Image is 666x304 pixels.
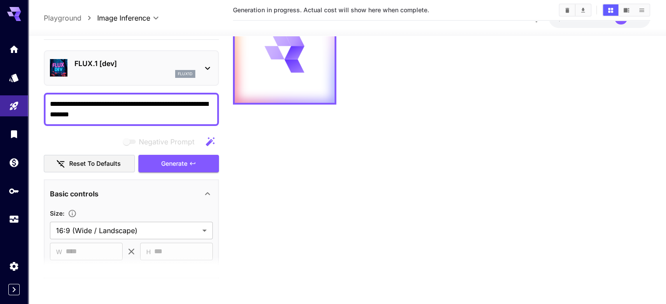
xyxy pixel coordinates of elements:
[602,3,650,17] div: Show media in grid viewShow media in video viewShow media in list view
[9,261,19,272] div: Settings
[9,185,19,196] div: API Keys
[9,101,19,112] div: Playground
[178,71,193,77] p: flux1d
[603,4,618,16] button: Show media in grid view
[50,189,99,199] p: Basic controls
[44,155,135,173] button: Reset to defaults
[560,4,575,16] button: Clear All
[634,4,649,16] button: Show media in list view
[146,247,151,257] span: H
[50,183,213,204] div: Basic controls
[233,6,429,14] span: Generation in progress. Actual cost will show here when complete.
[44,13,97,23] nav: breadcrumb
[138,155,219,173] button: Generate
[557,14,577,22] span: $0.05
[121,136,201,147] span: Negative prompts are not compatible with the selected model.
[50,55,213,81] div: FLUX.1 [dev]flux1d
[8,284,20,295] button: Expand sidebar
[9,214,19,225] div: Usage
[97,13,150,23] span: Image Inference
[9,72,19,83] div: Models
[50,210,64,217] span: Size :
[64,209,80,218] button: Adjust the dimensions of the generated image by specifying its width and height in pixels, or sel...
[575,4,591,16] button: Download All
[56,225,199,236] span: 16:9 (Wide / Landscape)
[577,14,607,22] span: credits left
[9,129,19,140] div: Library
[44,13,81,23] a: Playground
[74,58,195,69] p: FLUX.1 [dev]
[56,247,62,257] span: W
[139,136,194,147] span: Negative Prompt
[559,3,592,17] div: Clear AllDownload All
[619,4,634,16] button: Show media in video view
[161,158,187,169] span: Generate
[9,157,19,168] div: Wallet
[9,44,19,55] div: Home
